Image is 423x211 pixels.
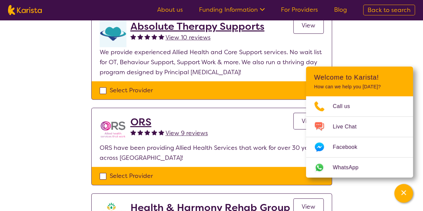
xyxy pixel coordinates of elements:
[130,34,136,39] img: fullstar
[130,116,208,128] a: ORS
[306,157,413,178] a: Web link opens in a new tab.
[100,143,324,163] p: ORS have been providing Allied Health Services that work for over 30 years across [GEOGRAPHIC_DATA]!
[334,6,347,14] a: Blog
[363,5,415,15] a: Back to search
[144,129,150,135] img: fullstar
[166,33,211,41] span: View 10 reviews
[8,5,42,15] img: Karista logo
[137,129,143,135] img: fullstar
[151,34,157,39] img: fullstar
[158,129,164,135] img: fullstar
[151,129,157,135] img: fullstar
[293,113,324,129] a: View
[158,34,164,39] img: fullstar
[166,32,211,42] a: View 10 reviews
[144,34,150,39] img: fullstar
[394,184,413,203] button: Channel Menu
[157,6,183,14] a: About us
[367,6,411,14] span: Back to search
[166,128,208,138] a: View 9 reviews
[293,17,324,34] a: View
[100,116,126,143] img: nspbnteb0roocrxnmwip.png
[333,163,366,173] span: WhatsApp
[306,67,413,178] div: Channel Menu
[333,101,358,111] span: Call us
[137,34,143,39] img: fullstar
[333,142,365,152] span: Facebook
[306,96,413,178] ul: Choose channel
[100,20,126,47] img: otyvwjbtyss6nczvq3hf.png
[302,117,315,125] span: View
[130,129,136,135] img: fullstar
[314,73,405,81] h2: Welcome to Karista!
[302,21,315,29] span: View
[314,84,405,90] p: How can we help you [DATE]?
[281,6,318,14] a: For Providers
[100,47,324,77] p: We provide experienced Allied Health and Core Support services. No wait list for OT, Behaviour Su...
[166,129,208,137] span: View 9 reviews
[333,122,364,132] span: Live Chat
[130,20,265,32] a: Absolute Therapy Supports
[302,203,315,211] span: View
[199,6,265,14] a: Funding Information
